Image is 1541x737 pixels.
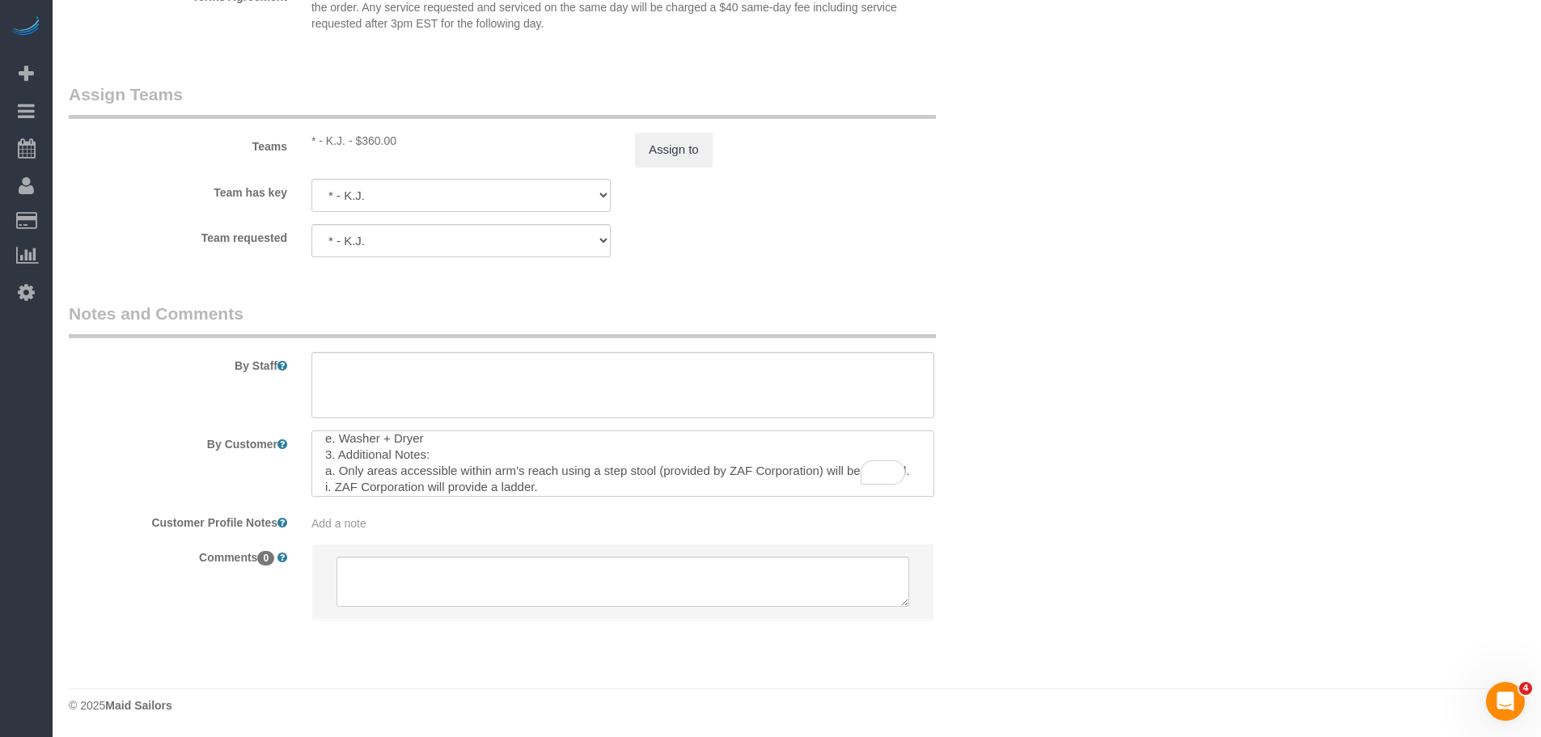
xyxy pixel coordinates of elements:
label: Teams [57,133,299,155]
label: Team requested [57,224,299,246]
div: 12 hours x $30.00/hour [311,133,611,149]
strong: Maid Sailors [105,699,171,712]
label: Customer Profile Notes [57,509,299,531]
button: Assign to [635,133,713,167]
span: 0 [257,551,274,565]
div: © 2025 [69,697,1525,714]
span: 4 [1519,682,1532,695]
span: Add a note [311,517,366,530]
img: Automaid Logo [10,16,42,39]
textarea: To enrich screen reader interactions, please activate Accessibility in Grammarly extension settings [311,430,934,497]
legend: Notes and Comments [69,302,936,338]
iframe: Intercom live chat [1486,682,1525,721]
label: Comments [57,544,299,565]
label: Team has key [57,179,299,201]
legend: Assign Teams [69,83,936,119]
label: By Customer [57,430,299,452]
label: By Staff [57,352,299,374]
